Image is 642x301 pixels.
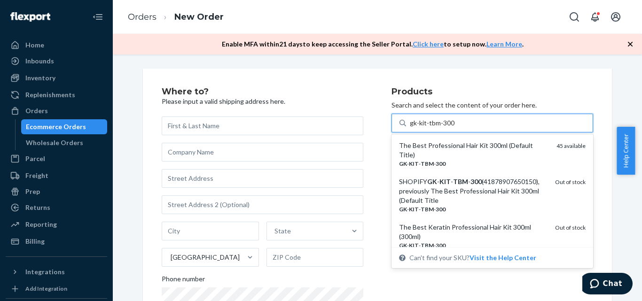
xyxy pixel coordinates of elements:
a: Inbounds [6,54,107,69]
a: Home [6,38,107,53]
a: Replenishments [6,87,107,102]
span: Can't find your SKU? [409,253,536,262]
em: GK [427,178,437,185]
div: Inbounds [25,56,54,66]
a: Add Integration [6,283,107,294]
a: Ecommerce Orders [21,119,108,134]
button: Close Navigation [88,8,107,26]
em: KIT [409,206,419,213]
span: Phone number [162,274,205,287]
div: Add Integration [25,285,67,293]
div: [GEOGRAPHIC_DATA] [171,253,240,262]
em: GK [399,242,407,249]
em: TBM [421,160,434,167]
em: TBM [421,206,434,213]
em: KIT [439,178,451,185]
div: Integrations [25,267,65,277]
a: Freight [6,168,107,183]
iframe: Opens a widget where you can chat to one of our agents [582,273,633,296]
div: Replenishments [25,90,75,100]
a: Reporting [6,217,107,232]
input: Street Address 2 (Optional) [162,195,363,214]
p: Search and select the content of your order here. [391,100,593,110]
ol: breadcrumbs [120,3,231,31]
a: Learn More [486,40,522,48]
input: City [162,222,259,240]
div: Orders [25,106,48,116]
div: - - - [399,205,548,213]
div: State [274,226,291,236]
div: The Best Professional Hair Kit 300ml (Default Title) [399,141,549,160]
a: Orders [6,103,107,118]
a: Prep [6,184,107,199]
button: Help Center [617,127,635,175]
div: Freight [25,171,48,180]
input: [GEOGRAPHIC_DATA] [170,253,171,262]
div: Reporting [25,220,57,229]
input: Company Name [162,143,363,162]
em: KIT [409,160,419,167]
button: Integrations [6,264,107,279]
div: Prep [25,187,40,196]
div: Billing [25,237,45,246]
em: 300 [436,206,446,213]
div: SHOPIFY - - - (41878907650150), previously The Best Professional Hair Kit 300ml (Default Title [399,177,548,205]
button: Open Search Box [565,8,584,26]
input: ZIP Code [266,248,364,267]
h2: Products [391,87,593,97]
em: 300 [436,242,446,249]
p: Please input a valid shipping address here. [162,97,363,106]
div: Ecommerce Orders [26,122,86,131]
span: Out of stock [555,224,586,231]
em: GK [399,160,407,167]
button: Open notifications [586,8,604,26]
div: Inventory [25,73,55,83]
a: Click here [413,40,444,48]
input: First & Last Name [162,116,363,135]
span: Out of stock [555,178,586,185]
span: 45 available [556,142,586,149]
div: The Best Keratin Professional Hair Kit 300ml (300ml) [399,223,548,241]
img: Flexport logo [10,12,50,22]
a: Parcel [6,151,107,166]
em: TBM [421,242,434,249]
div: Parcel [25,154,45,163]
div: - - - [399,160,549,168]
button: The Best Professional Hair Kit 300ml (Default Title)GK-KIT-TBM-30045 availableSHOPIFYGK-KIT-TBM-3... [470,253,536,262]
a: New Order [174,12,224,22]
em: GK [399,206,407,213]
em: TBM [453,178,468,185]
a: Billing [6,234,107,249]
a: Returns [6,200,107,215]
p: Enable MFA within 21 days to keep accessing the Seller Portal. to setup now. . [222,39,524,49]
a: Orders [128,12,157,22]
div: Home [25,40,44,50]
a: Inventory [6,70,107,85]
button: Open account menu [606,8,625,26]
em: 300 [470,178,482,185]
div: - - - [399,241,548,249]
input: The Best Professional Hair Kit 300ml (Default Title)GK-KIT-TBM-30045 availableSHOPIFYGK-KIT-TBM-3... [410,118,455,128]
h2: Where to? [162,87,363,97]
em: 300 [436,160,446,167]
div: Returns [25,203,50,212]
input: Street Address [162,169,363,188]
div: Wholesale Orders [26,138,83,147]
a: Wholesale Orders [21,135,108,150]
em: KIT [409,242,419,249]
